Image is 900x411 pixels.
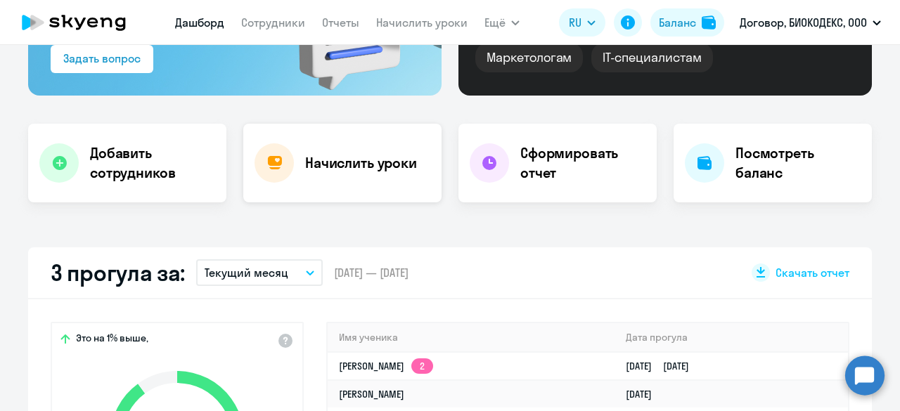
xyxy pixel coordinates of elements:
[51,45,153,73] button: Задать вопрос
[51,259,185,287] h2: 3 прогула за:
[339,388,404,400] a: [PERSON_NAME]
[475,43,583,72] div: Маркетологам
[484,14,506,31] span: Ещё
[650,8,724,37] button: Балансbalance
[659,14,696,31] div: Баланс
[175,15,224,30] a: Дашборд
[615,323,848,352] th: Дата прогула
[733,6,888,39] button: Договор, БИОКОДЕКС, ООО
[740,14,867,31] p: Договор, БИОКОДЕКС, ООО
[334,265,409,280] span: [DATE] — [DATE]
[591,43,712,72] div: IT-специалистам
[569,14,581,31] span: RU
[735,143,861,183] h4: Посмотреть баланс
[626,360,700,372] a: [DATE][DATE]
[241,15,305,30] a: Сотрудники
[776,265,849,280] span: Скачать отчет
[322,15,359,30] a: Отчеты
[376,15,468,30] a: Начислить уроки
[702,15,716,30] img: balance
[205,264,288,281] p: Текущий месяц
[484,8,520,37] button: Ещё
[520,143,645,183] h4: Сформировать отчет
[305,153,417,173] h4: Начислить уроки
[63,50,141,67] div: Задать вопрос
[411,358,433,374] app-skyeng-badge: 2
[90,143,215,183] h4: Добавить сотрудников
[339,360,433,372] a: [PERSON_NAME]2
[626,388,663,400] a: [DATE]
[559,8,605,37] button: RU
[196,259,323,286] button: Текущий месяц
[76,332,148,348] span: Это на 1% выше,
[328,323,615,352] th: Имя ученика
